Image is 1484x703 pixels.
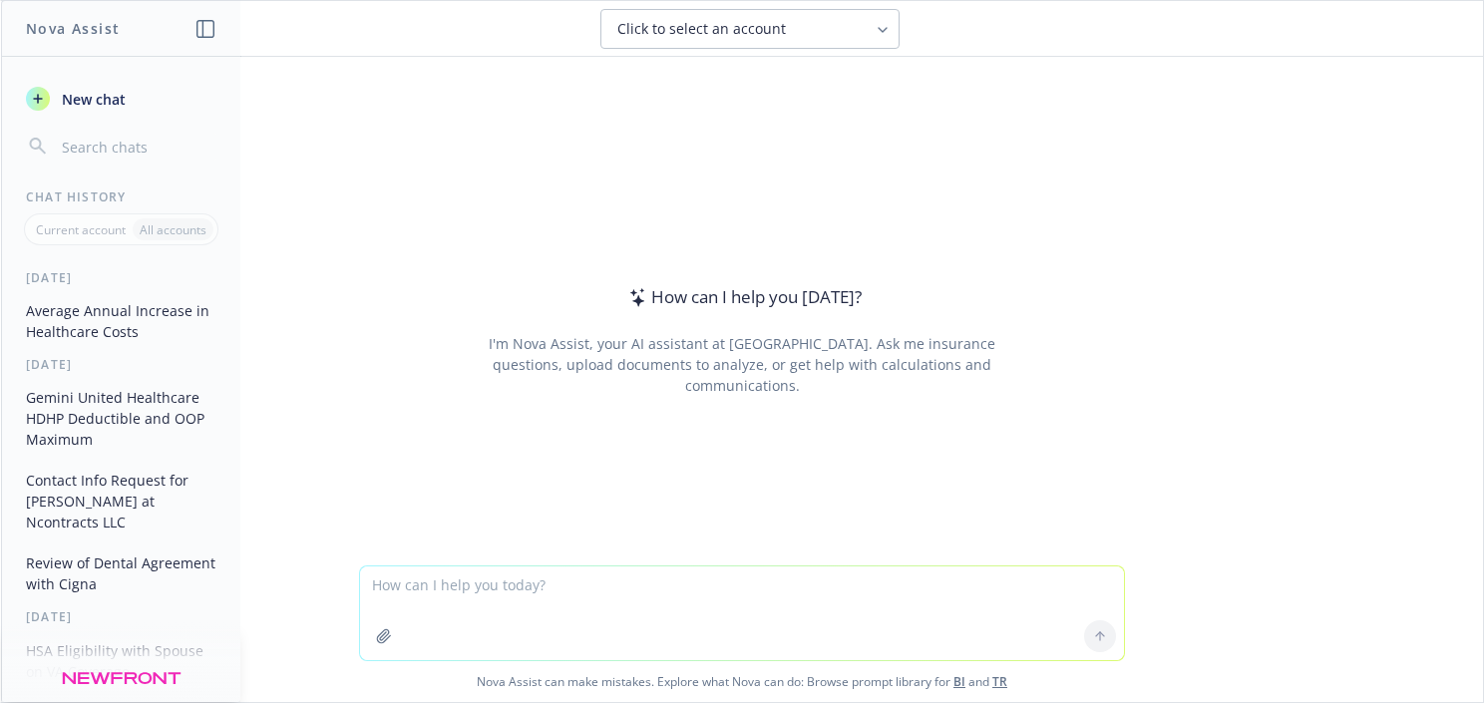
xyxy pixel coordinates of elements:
h1: Nova Assist [26,18,120,39]
a: TR [992,673,1007,690]
input: Search chats [58,133,216,161]
button: Click to select an account [600,9,900,49]
span: Click to select an account [617,19,786,39]
button: New chat [18,81,224,117]
button: Review of Dental Agreement with Cigna [18,546,224,600]
div: I'm Nova Assist, your AI assistant at [GEOGRAPHIC_DATA]. Ask me insurance questions, upload docum... [461,332,1022,395]
div: How can I help you [DATE]? [623,285,862,311]
div: [DATE] [2,269,240,286]
span: Nova Assist can make mistakes. Explore what Nova can do: Browse prompt library for and [9,661,1475,702]
div: [DATE] [2,608,240,625]
a: BI [953,673,965,690]
p: Current account [36,221,126,238]
span: New chat [58,89,126,110]
button: HSA Eligibility with Spouse on VA Coverage [18,634,224,688]
button: Contact Info Request for [PERSON_NAME] at Ncontracts LLC [18,464,224,538]
button: Average Annual Increase in Healthcare Costs [18,294,224,348]
div: [DATE] [2,356,240,373]
p: All accounts [140,221,206,238]
button: Gemini United Healthcare HDHP Deductible and OOP Maximum [18,381,224,456]
div: Chat History [2,188,240,205]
